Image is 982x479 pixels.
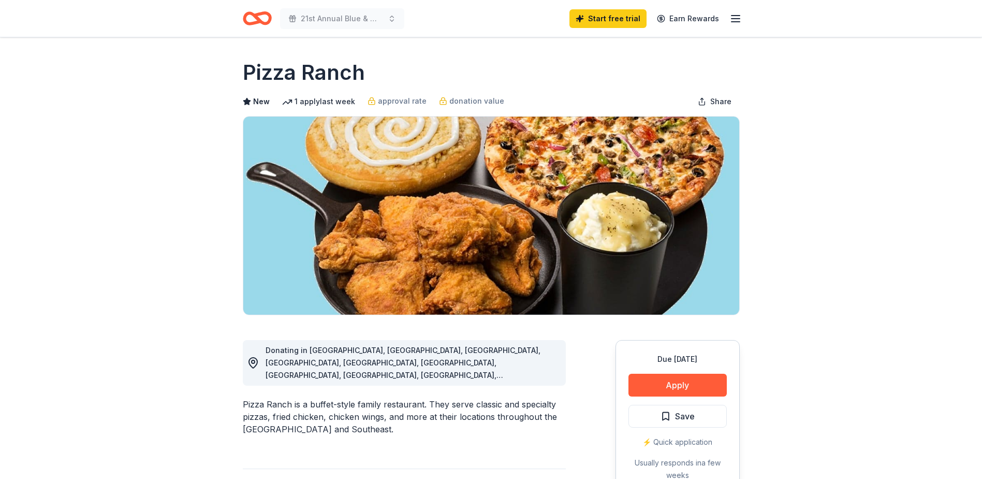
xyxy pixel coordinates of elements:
button: 21st Annual Blue & White Night [280,8,404,29]
a: Home [243,6,272,31]
a: donation value [439,95,504,107]
button: Share [690,91,740,112]
button: Save [628,405,727,428]
div: ⚡️ Quick application [628,436,727,448]
div: Pizza Ranch is a buffet-style family restaurant. They serve classic and specialty pizzas, fried c... [243,398,566,435]
div: 1 apply last week [282,95,355,108]
span: donation value [449,95,504,107]
a: approval rate [368,95,427,107]
a: Earn Rewards [651,9,725,28]
span: Share [710,95,731,108]
span: Donating in [GEOGRAPHIC_DATA], [GEOGRAPHIC_DATA], [GEOGRAPHIC_DATA], [GEOGRAPHIC_DATA], [GEOGRAPH... [266,346,540,404]
span: Save [675,410,695,423]
h1: Pizza Ranch [243,58,365,87]
div: Due [DATE] [628,353,727,365]
span: New [253,95,270,108]
span: 21st Annual Blue & White Night [301,12,384,25]
img: Image for Pizza Ranch [243,117,739,315]
button: Apply [628,374,727,397]
a: Start free trial [569,9,647,28]
span: approval rate [378,95,427,107]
